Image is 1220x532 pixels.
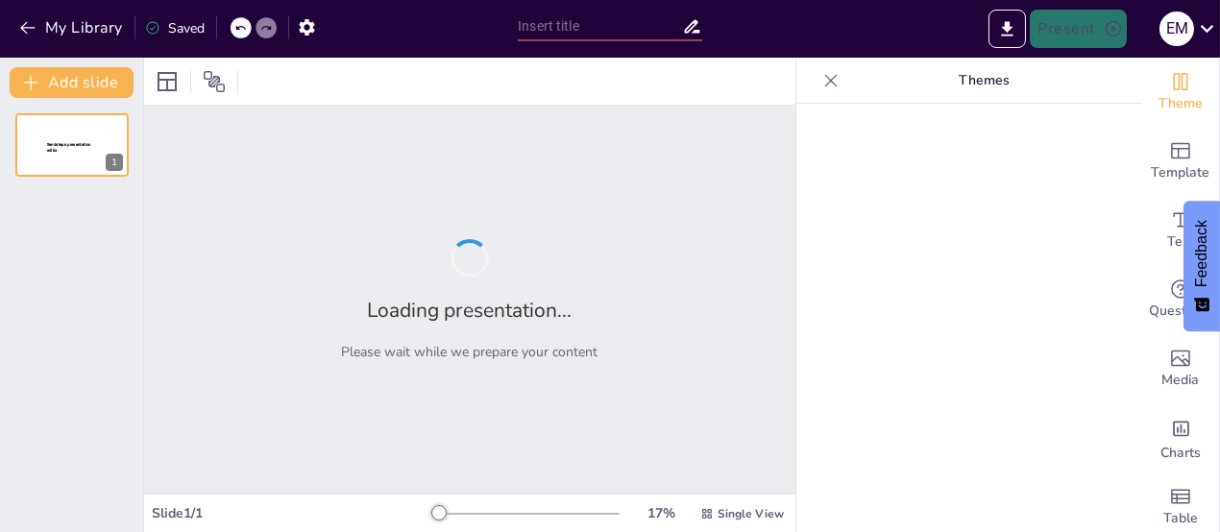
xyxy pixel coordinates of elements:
span: Template [1152,162,1210,183]
h2: Loading presentation... [368,297,573,324]
div: Slide 1 / 1 [152,504,435,522]
span: Media [1162,370,1200,391]
span: Position [203,70,226,93]
p: Themes [846,58,1123,104]
div: 1 [106,154,123,171]
div: Add ready made slides [1142,127,1219,196]
button: Add slide [10,67,134,98]
p: Please wait while we prepare your content [342,343,598,361]
span: Single View [718,506,784,521]
div: Saved [145,19,205,37]
button: Feedback - Show survey [1183,201,1220,331]
span: Questions [1150,301,1212,322]
span: Table [1163,508,1198,529]
div: Add images, graphics, shapes or video [1142,334,1219,403]
div: Get real-time input from your audience [1142,265,1219,334]
div: 17 % [639,504,685,522]
div: E M [1159,12,1194,46]
span: Theme [1159,93,1203,114]
div: Add text boxes [1142,196,1219,265]
span: Feedback [1193,220,1210,287]
span: Text [1167,231,1194,253]
button: E M [1159,10,1194,48]
div: Layout [152,66,183,97]
div: 1 [15,113,129,177]
div: Add charts and graphs [1142,403,1219,472]
input: Insert title [518,12,682,40]
span: Charts [1160,443,1201,464]
button: Export to PowerPoint [988,10,1026,48]
button: Present [1030,10,1126,48]
button: My Library [14,12,131,43]
span: Sendsteps presentation editor [47,142,91,153]
div: Change the overall theme [1142,58,1219,127]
